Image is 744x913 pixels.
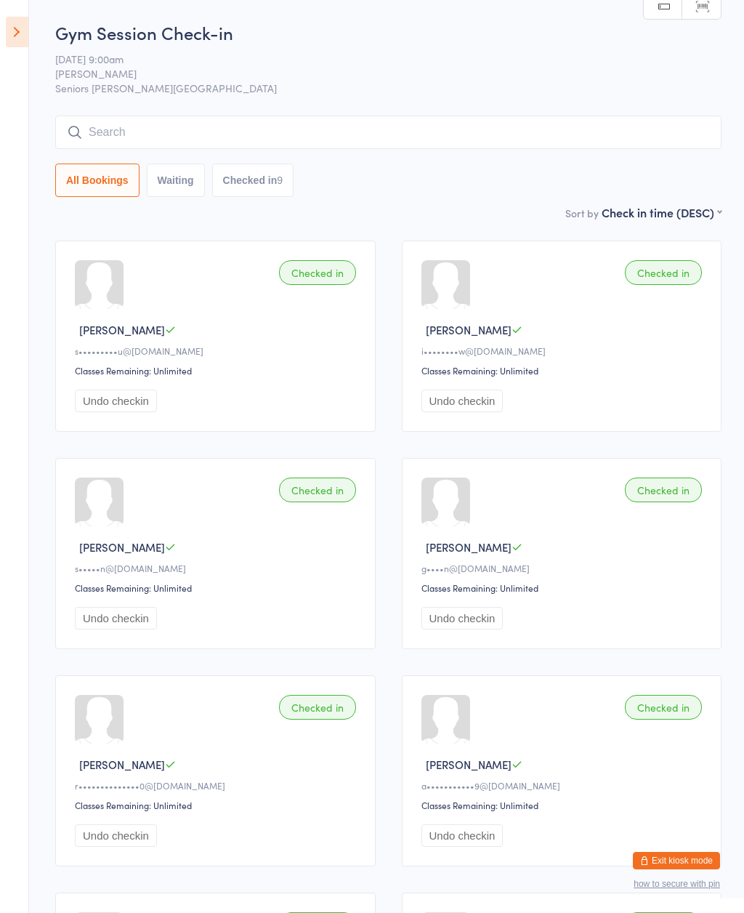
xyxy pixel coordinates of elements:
div: Classes Remaining: Unlimited [421,799,707,811]
button: Waiting [147,164,205,197]
div: Checked in [625,695,702,720]
label: Sort by [565,206,599,220]
span: [PERSON_NAME] [79,322,165,337]
button: Undo checkin [421,390,504,412]
button: Undo checkin [421,607,504,630]
div: Checked in [279,478,356,502]
div: Classes Remaining: Unlimited [75,582,360,594]
input: Search [55,116,721,149]
div: Classes Remaining: Unlimited [421,582,707,594]
div: i••••••••w@[DOMAIN_NAME] [421,345,707,357]
div: 9 [277,174,283,186]
span: [PERSON_NAME] [79,539,165,555]
div: Checked in [279,695,356,720]
div: s•••••n@[DOMAIN_NAME] [75,562,360,574]
div: Classes Remaining: Unlimited [75,364,360,377]
button: how to secure with pin [634,879,720,889]
div: Checked in [279,260,356,285]
button: Exit kiosk mode [633,852,720,869]
button: All Bookings [55,164,139,197]
span: [PERSON_NAME] [79,757,165,772]
button: Undo checkin [75,607,157,630]
div: a•••••••••••9@[DOMAIN_NAME] [421,779,707,792]
div: r••••••••••••••0@[DOMAIN_NAME] [75,779,360,792]
div: Check in time (DESC) [602,204,721,220]
span: [PERSON_NAME] [426,757,511,772]
button: Undo checkin [75,824,157,847]
span: [PERSON_NAME] [426,322,511,337]
div: g••••n@[DOMAIN_NAME] [421,562,707,574]
div: Checked in [625,260,702,285]
div: Classes Remaining: Unlimited [421,364,707,377]
h2: Gym Session Check-in [55,20,721,44]
div: s•••••••••u@[DOMAIN_NAME] [75,345,360,357]
div: Checked in [625,478,702,502]
span: Seniors [PERSON_NAME][GEOGRAPHIC_DATA] [55,81,721,95]
span: [DATE] 9:00am [55,52,699,66]
button: Checked in9 [212,164,294,197]
span: [PERSON_NAME] [55,66,699,81]
button: Undo checkin [75,390,157,412]
span: [PERSON_NAME] [426,539,511,555]
button: Undo checkin [421,824,504,847]
div: Classes Remaining: Unlimited [75,799,360,811]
